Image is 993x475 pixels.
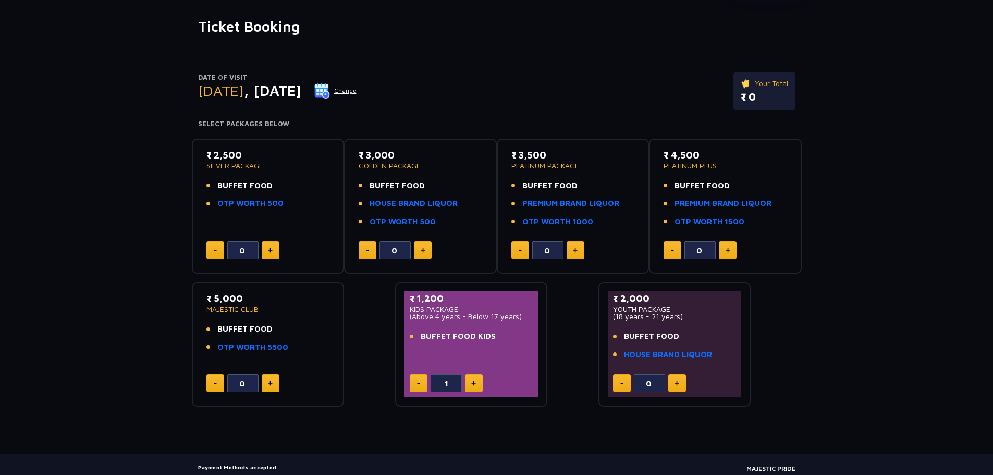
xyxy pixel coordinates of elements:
[214,383,217,384] img: minus
[198,82,244,99] span: [DATE]
[410,306,533,313] p: KIDS PACKAGE
[741,78,752,89] img: ticket
[671,250,674,251] img: minus
[314,82,357,99] button: Change
[206,148,330,162] p: ₹ 2,500
[624,349,712,361] a: HOUSE BRAND LIQUOR
[613,306,737,313] p: YOUTH PACKAGE
[214,250,217,251] img: minus
[726,248,730,253] img: plus
[675,381,679,386] img: plus
[244,82,301,99] span: , [DATE]
[573,248,578,253] img: plus
[370,198,458,210] a: HOUSE BRAND LIQUOR
[511,148,635,162] p: ₹ 3,500
[421,331,496,343] span: BUFFET FOOD KIDS
[206,291,330,306] p: ₹ 5,000
[522,198,619,210] a: PREMIUM BRAND LIQUOR
[664,162,787,169] p: PLATINUM PLUS
[198,18,795,35] h1: Ticket Booking
[613,291,737,306] p: ₹ 2,000
[198,464,378,470] h5: Payment Methods accepted
[359,162,482,169] p: GOLDEN PACKAGE
[471,381,476,386] img: plus
[410,291,533,306] p: ₹ 1,200
[410,313,533,320] p: (Above 4 years - Below 17 years)
[370,216,436,228] a: OTP WORTH 500
[217,342,288,354] a: OTP WORTH 5500
[217,323,273,335] span: BUFFET FOOD
[522,180,578,192] span: BUFFET FOOD
[613,313,737,320] p: (18 years - 21 years)
[620,383,623,384] img: minus
[268,381,273,386] img: plus
[624,331,679,343] span: BUFFET FOOD
[417,383,420,384] img: minus
[206,306,330,313] p: MAJESTIC CLUB
[675,198,771,210] a: PREMIUM BRAND LIQUOR
[675,180,730,192] span: BUFFET FOOD
[741,89,788,105] p: ₹ 0
[511,162,635,169] p: PLATINUM PACKAGE
[217,180,273,192] span: BUFFET FOOD
[198,120,795,128] h4: Select Packages Below
[217,198,284,210] a: OTP WORTH 500
[522,216,593,228] a: OTP WORTH 1000
[268,248,273,253] img: plus
[366,250,369,251] img: minus
[198,72,357,83] p: Date of Visit
[664,148,787,162] p: ₹ 4,500
[359,148,482,162] p: ₹ 3,000
[370,180,425,192] span: BUFFET FOOD
[519,250,522,251] img: minus
[741,78,788,89] p: Your Total
[675,216,744,228] a: OTP WORTH 1500
[421,248,425,253] img: plus
[206,162,330,169] p: SILVER PACKAGE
